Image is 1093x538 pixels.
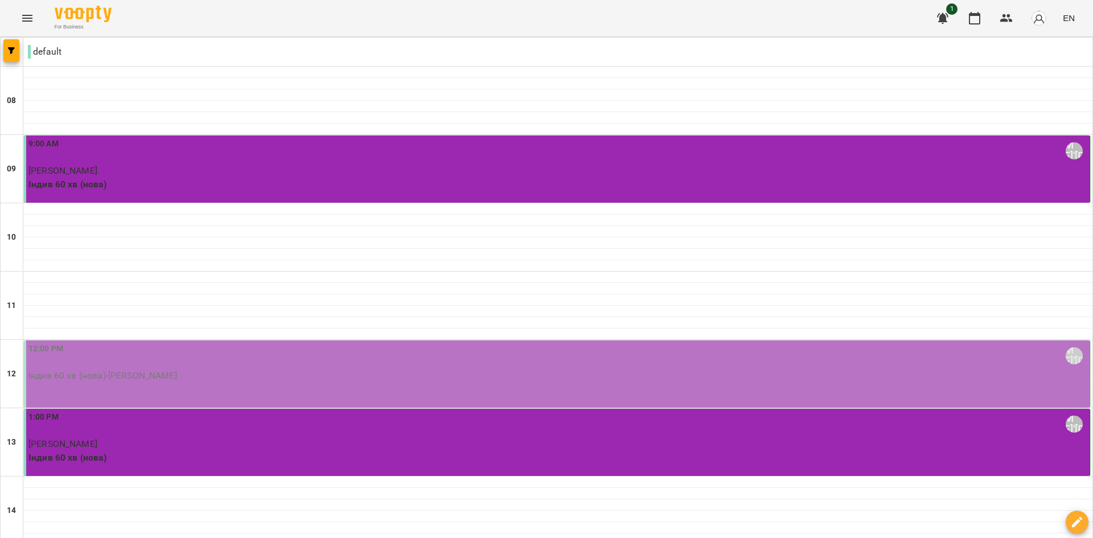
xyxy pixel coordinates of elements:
[7,163,16,175] h6: 09
[14,5,41,32] button: Menu
[1066,142,1083,159] div: Кармазин Мар'яна Тарасівна
[1066,416,1083,433] div: Кармазин Мар'яна Тарасівна
[55,23,112,31] span: For Business
[1063,12,1075,24] span: EN
[946,3,958,15] span: 1
[28,165,97,176] span: [PERSON_NAME]
[7,368,16,380] h6: 12
[7,504,16,517] h6: 14
[7,95,16,107] h6: 08
[55,6,112,22] img: Voopty Logo
[28,343,63,355] label: 12:00 PM
[28,45,61,59] p: default
[28,178,1087,191] p: Індив 60 хв (нова)
[28,438,97,449] span: [PERSON_NAME]
[28,451,1087,465] p: Індив 60 хв (нова)
[1031,10,1047,26] img: avatar_s.png
[28,411,59,424] label: 1:00 PM
[7,436,16,449] h6: 13
[7,299,16,312] h6: 11
[1066,347,1083,364] div: Кармазин Мар'яна Тарасівна
[28,369,1087,383] p: Індив 60 хв (нова) - [PERSON_NAME]
[28,138,59,150] label: 9:00 AM
[7,231,16,244] h6: 10
[1058,7,1079,28] button: EN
